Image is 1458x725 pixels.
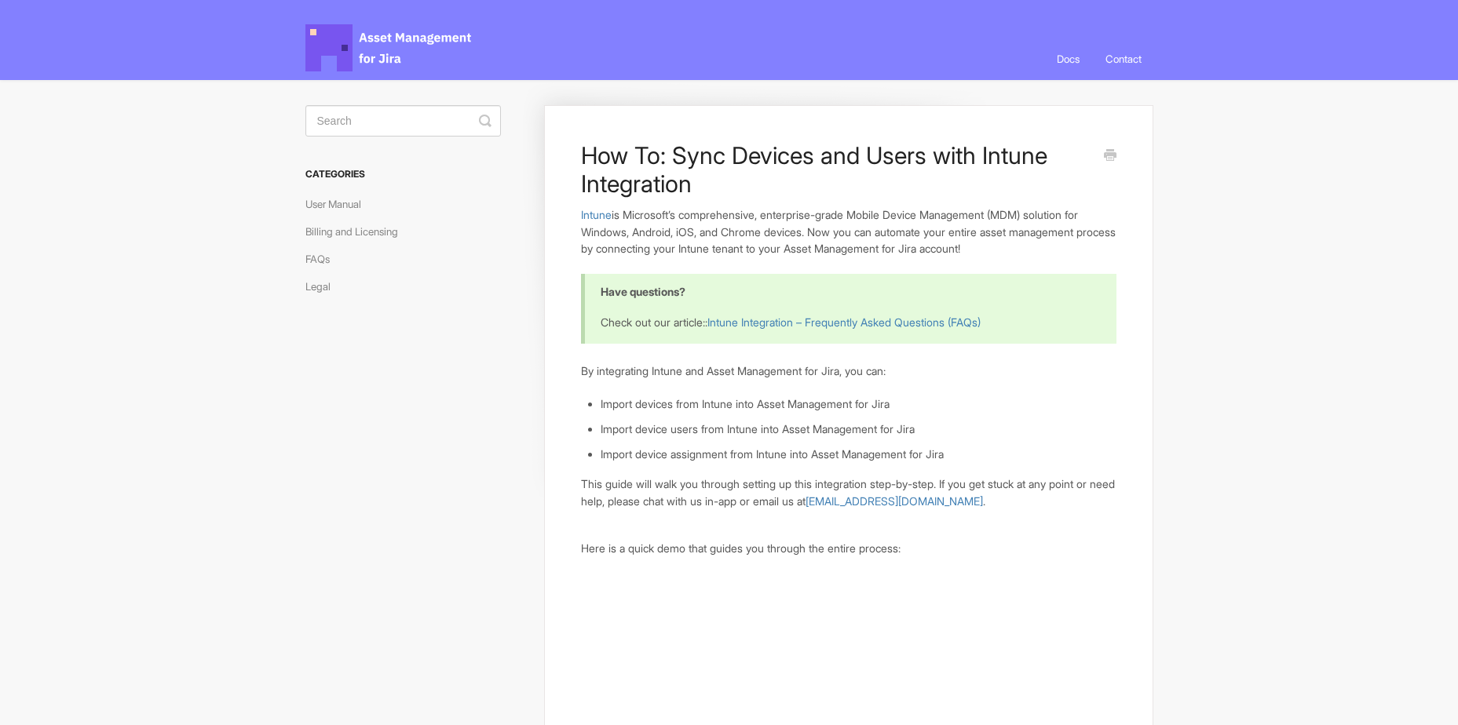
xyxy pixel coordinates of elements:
a: Docs [1045,38,1091,80]
p: Check out our article:: [601,314,1096,331]
a: Intune [581,208,612,221]
p: is Microsoft’s comprehensive, enterprise-grade Mobile Device Management (MDM) solution for Window... [581,206,1116,257]
b: Have questions? [601,285,685,298]
a: Print this Article [1104,148,1116,165]
a: FAQs [305,246,342,271]
a: Intune Integration – Frequently Asked Questions (FAQs) [707,315,981,329]
p: This guide will walk you through setting up this integration step-by-step. If you get stuck at an... [581,475,1116,509]
li: Import device assignment from Intune into Asset Management for Jira [601,446,1116,463]
li: Import device users from Intune into Asset Management for Jira [601,421,1116,438]
li: Import devices from Intune into Asset Management for Jira [601,395,1116,413]
h1: How To: Sync Devices and Users with Intune Integration [581,141,1092,198]
a: Contact [1094,38,1153,80]
h3: Categories [305,160,501,188]
input: Search [305,105,501,137]
span: Asset Management for Jira Docs [305,24,473,71]
a: Billing and Licensing [305,219,410,244]
p: Here is a quick demo that guides you through the entire process: [581,540,1116,557]
a: User Manual [305,191,373,217]
a: Legal [305,274,342,299]
p: By integrating Intune and Asset Management for Jira, you can: [581,362,1116,380]
a: [EMAIL_ADDRESS][DOMAIN_NAME] [806,494,983,508]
